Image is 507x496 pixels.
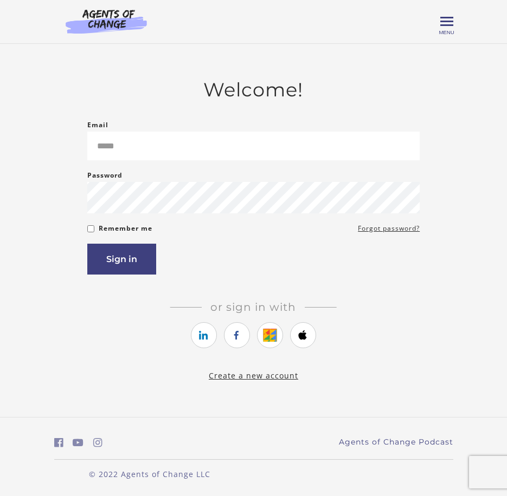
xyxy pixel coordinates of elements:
a: https://courses.thinkific.com/users/auth/linkedin?ss%5Breferral%5D=&ss%5Buser_return_to%5D=&ss%5B... [191,322,217,348]
p: © 2022 Agents of Change LLC [54,468,245,480]
span: Or sign in with [202,301,305,314]
a: Create a new account [209,370,298,381]
label: Remember me [99,222,152,235]
button: Sign in [87,244,156,275]
a: https://www.facebook.com/groups/aswbtestprep (Open in a new window) [54,435,63,451]
span: Menu [439,29,454,35]
a: https://courses.thinkific.com/users/auth/facebook?ss%5Breferral%5D=&ss%5Buser_return_to%5D=&ss%5B... [224,322,250,348]
a: https://www.instagram.com/agentsofchangeprep/ (Open in a new window) [93,435,102,451]
a: Forgot password? [358,222,420,235]
i: https://www.facebook.com/groups/aswbtestprep (Open in a new window) [54,438,63,448]
a: https://www.youtube.com/c/AgentsofChangeTestPrepbyMeaganMitchell (Open in a new window) [73,435,84,451]
a: https://courses.thinkific.com/users/auth/apple?ss%5Breferral%5D=&ss%5Buser_return_to%5D=&ss%5Bvis... [290,322,316,348]
span: Toggle menu [440,21,453,22]
label: Email [87,119,108,132]
h2: Welcome! [87,79,420,101]
label: Password [87,169,123,182]
img: Agents of Change Logo [54,9,158,34]
a: https://courses.thinkific.com/users/auth/google?ss%5Breferral%5D=&ss%5Buser_return_to%5D=&ss%5Bvi... [257,322,283,348]
i: https://www.instagram.com/agentsofchangeprep/ (Open in a new window) [93,438,102,448]
i: https://www.youtube.com/c/AgentsofChangeTestPrepbyMeaganMitchell (Open in a new window) [73,438,84,448]
a: Agents of Change Podcast [339,436,453,448]
button: Toggle menu Menu [440,15,453,28]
